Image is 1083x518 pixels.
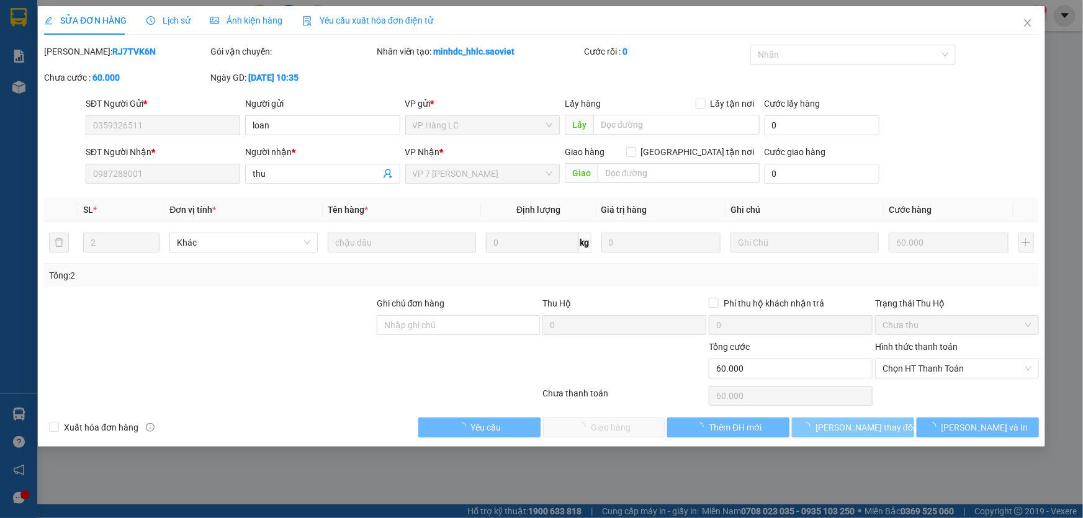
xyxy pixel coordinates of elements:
div: Người nhận [245,145,400,159]
button: Yêu cầu [418,418,541,437]
span: Lấy [565,115,593,135]
input: Ghi chú đơn hàng [377,315,541,335]
span: Định lượng [516,205,560,215]
input: VD: Bàn, Ghế [328,233,476,252]
span: kg [579,233,591,252]
div: Gói vận chuyển: [210,45,374,58]
span: picture [210,16,219,25]
span: loading [928,422,941,431]
span: edit [44,16,53,25]
span: close [1023,18,1033,28]
label: Ghi chú đơn hàng [377,298,445,308]
button: Thêm ĐH mới [667,418,789,437]
input: 0 [601,233,721,252]
div: Ngày GD: [210,71,374,84]
div: Chưa thanh toán [542,386,708,408]
button: [PERSON_NAME] và In [917,418,1039,437]
span: clock-circle [146,16,155,25]
span: [GEOGRAPHIC_DATA] tận nơi [636,145,760,159]
input: 0 [889,233,1009,252]
b: RJ7TVK6N [112,47,156,56]
span: loading [457,422,471,431]
span: VP Nhận [405,147,440,157]
span: loading [802,422,816,431]
input: Dọc đường [593,115,760,135]
label: Cước lấy hàng [765,99,820,109]
span: loading [695,422,709,431]
div: Chưa cước : [44,71,208,84]
span: Cước hàng [889,205,932,215]
span: Lấy hàng [565,99,601,109]
b: 60.000 [92,73,120,83]
input: Cước giao hàng [765,164,879,184]
span: [PERSON_NAME] và In [941,421,1028,434]
input: Cước lấy hàng [765,115,879,135]
label: Cước giao hàng [765,147,826,157]
div: Trạng thái Thu Hộ [875,297,1039,310]
div: Tổng: 2 [49,269,418,282]
span: SỬA ĐƠN HÀNG [44,16,127,25]
span: info-circle [146,423,155,432]
div: VP gửi [405,97,560,110]
b: [DATE] 10:35 [248,73,299,83]
label: Hình thức thanh toán [875,342,958,352]
span: Tổng cước [709,342,750,352]
span: user-add [383,169,393,179]
div: SĐT Người Nhận [86,145,240,159]
button: [PERSON_NAME] thay đổi [792,418,914,437]
span: Đơn vị tính [169,205,216,215]
div: Người gửi [245,97,400,110]
div: Nhân viên tạo: [377,45,582,58]
span: Yêu cầu xuất hóa đơn điện tử [302,16,433,25]
span: VP 7 Phạm Văn Đồng [413,164,552,183]
span: Ảnh kiện hàng [210,16,282,25]
span: Lịch sử [146,16,191,25]
span: SL [83,205,93,215]
button: delete [49,233,69,252]
span: Lấy tận nơi [706,97,760,110]
button: plus [1018,233,1034,252]
th: Ghi chú [726,198,884,222]
span: Chưa thu [883,316,1031,334]
img: icon [302,16,312,26]
span: Giao [565,163,598,183]
div: SĐT Người Gửi [86,97,240,110]
span: Yêu cầu [471,421,501,434]
span: VP Hàng LC [413,116,552,135]
div: Cước rồi : [584,45,748,58]
span: Tên hàng [328,205,368,215]
div: [PERSON_NAME]: [44,45,208,58]
span: Khác [177,233,310,252]
button: Giao hàng [543,418,665,437]
span: Giao hàng [565,147,604,157]
span: Thêm ĐH mới [709,421,762,434]
b: minhdc_hhlc.saoviet [434,47,515,56]
b: 0 [622,47,627,56]
span: [PERSON_NAME] thay đổi [816,421,915,434]
span: Thu Hộ [542,298,571,308]
span: Xuất hóa đơn hàng [59,421,143,434]
button: Close [1010,6,1045,41]
input: Dọc đường [598,163,760,183]
span: Giá trị hàng [601,205,647,215]
span: Chọn HT Thanh Toán [883,359,1031,378]
input: Ghi Chú [730,233,879,252]
span: Phí thu hộ khách nhận trả [719,297,829,310]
